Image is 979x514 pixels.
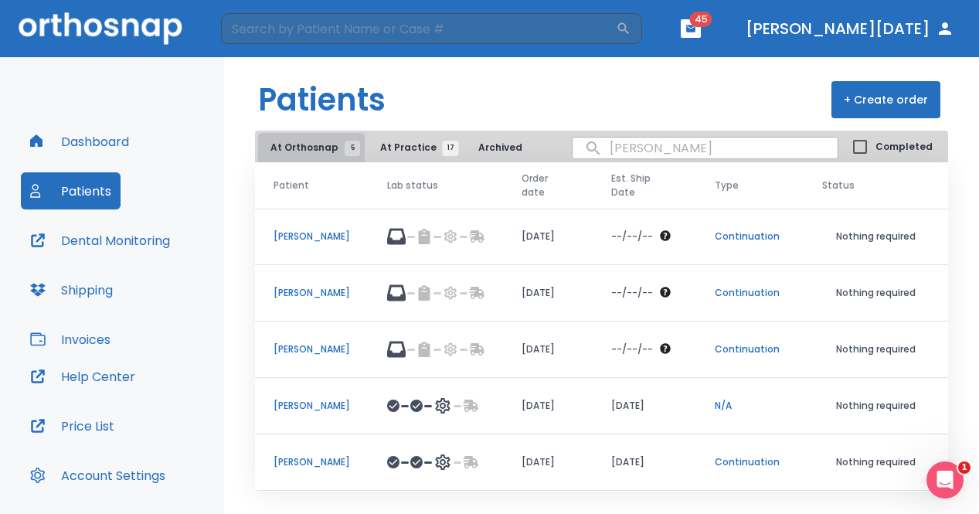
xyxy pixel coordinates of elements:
[503,434,593,491] td: [DATE]
[478,141,536,155] span: Archived
[380,141,450,155] span: At Practice
[875,140,933,154] span: Completed
[958,461,971,474] span: 1
[274,342,350,356] p: [PERSON_NAME]
[221,13,616,44] input: Search by Patient Name or Case #
[21,172,121,209] button: Patients
[503,322,593,378] td: [DATE]
[822,230,930,243] p: Nothing required
[611,172,668,199] span: Est. Ship Date
[274,286,350,300] p: [PERSON_NAME]
[926,461,964,499] iframe: Intercom live chat
[345,141,360,156] span: 5
[529,141,544,156] span: 1
[715,230,785,243] p: Continuation
[21,407,124,444] button: Price List
[831,81,940,118] button: + Create order
[822,399,930,413] p: Nothing required
[573,133,838,163] input: search
[274,179,309,192] span: Patient
[270,141,352,155] span: At Orthosnap
[715,179,739,192] span: Type
[21,123,138,160] button: Dashboard
[503,209,593,265] td: [DATE]
[503,378,593,434] td: [DATE]
[19,12,182,44] img: Orthosnap
[611,342,653,356] p: --/--/--
[611,342,678,356] div: The date will be available after approving treatment plan
[21,222,179,259] button: Dental Monitoring
[21,321,120,358] button: Invoices
[822,286,930,300] p: Nothing required
[715,342,785,356] p: Continuation
[21,457,175,494] button: Account Settings
[387,179,438,192] span: Lab status
[822,179,855,192] span: Status
[274,230,350,243] p: [PERSON_NAME]
[593,434,697,491] td: [DATE]
[611,230,653,243] p: --/--/--
[503,265,593,322] td: [DATE]
[274,399,350,413] p: [PERSON_NAME]
[822,455,930,469] p: Nothing required
[21,271,122,308] button: Shipping
[443,141,459,156] span: 17
[715,399,785,413] p: N/A
[715,286,785,300] p: Continuation
[258,133,529,162] div: tabs
[611,286,653,300] p: --/--/--
[21,358,144,395] button: Help Center
[522,172,563,199] span: Order date
[593,378,697,434] td: [DATE]
[258,77,386,123] h1: Patients
[739,15,960,43] button: [PERSON_NAME][DATE]
[822,342,930,356] p: Nothing required
[611,286,678,300] div: The date will be available after approving treatment plan
[715,455,785,469] p: Continuation
[611,230,678,243] div: The date will be available after approving treatment plan
[274,455,350,469] p: [PERSON_NAME]
[690,12,712,27] span: 45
